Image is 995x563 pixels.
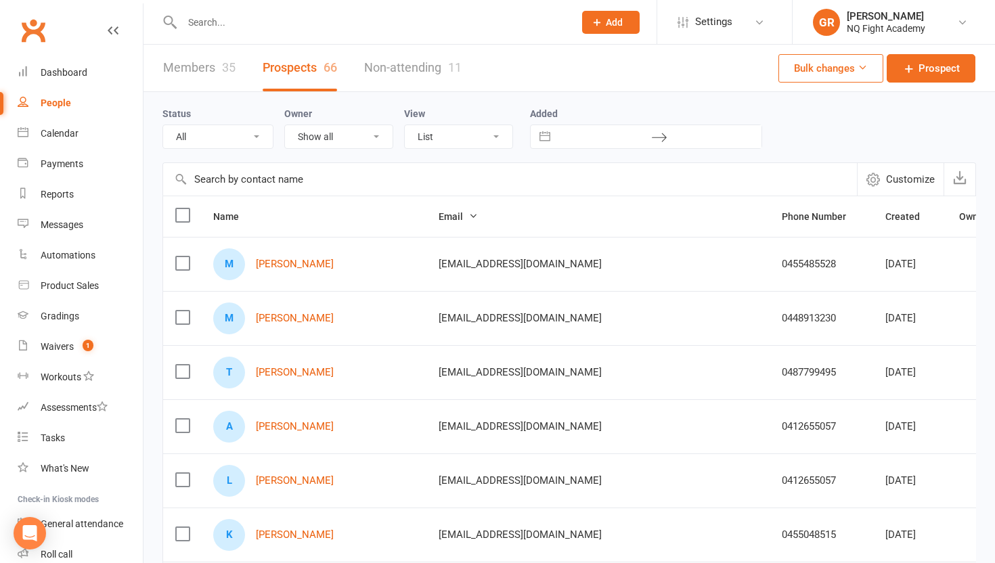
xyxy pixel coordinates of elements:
div: Messages [41,219,83,230]
div: Waivers [41,341,74,352]
label: Status [162,108,191,119]
a: Dashboard [18,58,143,88]
span: [EMAIL_ADDRESS][DOMAIN_NAME] [439,251,602,277]
span: Settings [695,7,732,37]
button: Phone Number [782,208,861,225]
div: 0455485528 [782,258,861,270]
button: Interact with the calendar and add the check-in date for your trip. [533,125,557,148]
a: Tasks [18,423,143,453]
button: Email [439,208,478,225]
a: Prospects66 [263,45,337,91]
div: Calendar [41,128,79,139]
div: Workouts [41,371,81,382]
span: Phone Number [782,211,861,222]
div: T [213,357,245,388]
a: Reports [18,179,143,210]
div: [DATE] [885,421,935,432]
span: Email [439,211,478,222]
span: 1 [83,340,93,351]
div: [PERSON_NAME] [847,10,925,22]
div: M [213,248,245,280]
a: Messages [18,210,143,240]
div: What's New [41,463,89,474]
span: Customize [886,171,935,187]
div: [DATE] [885,313,935,324]
a: Prospect [887,54,975,83]
div: GR [813,9,840,36]
span: [EMAIL_ADDRESS][DOMAIN_NAME] [439,305,602,331]
div: 11 [448,60,462,74]
a: Assessments [18,392,143,423]
div: 66 [324,60,337,74]
div: General attendance [41,518,123,529]
div: Open Intercom Messenger [14,517,46,549]
div: Tasks [41,432,65,443]
div: Assessments [41,402,108,413]
div: People [41,97,71,108]
span: [EMAIL_ADDRESS][DOMAIN_NAME] [439,468,602,493]
div: [DATE] [885,529,935,541]
a: Gradings [18,301,143,332]
label: View [404,108,425,119]
label: Added [530,108,762,119]
label: Owner [284,108,312,119]
a: [PERSON_NAME] [256,475,334,487]
a: Non-attending11 [364,45,462,91]
div: [DATE] [885,367,935,378]
div: Payments [41,158,83,169]
a: Clubworx [16,14,50,47]
div: M [213,302,245,334]
a: What's New [18,453,143,484]
div: 0487799495 [782,367,861,378]
a: Payments [18,149,143,179]
a: Workouts [18,362,143,392]
div: Roll call [41,549,72,560]
span: Created [885,211,935,222]
div: 0412655057 [782,475,861,487]
div: L [213,465,245,497]
div: A [213,411,245,443]
button: Created [885,208,935,225]
div: [DATE] [885,475,935,487]
div: NQ Fight Academy [847,22,925,35]
a: Automations [18,240,143,271]
a: General attendance kiosk mode [18,509,143,539]
div: Automations [41,250,95,261]
span: Add [606,17,623,28]
span: [EMAIL_ADDRESS][DOMAIN_NAME] [439,413,602,439]
a: Waivers 1 [18,332,143,362]
a: [PERSON_NAME] [256,367,334,378]
a: [PERSON_NAME] [256,313,334,324]
button: Customize [857,163,944,196]
div: [DATE] [885,258,935,270]
a: [PERSON_NAME] [256,421,334,432]
input: Search by contact name [163,163,857,196]
a: [PERSON_NAME] [256,529,334,541]
a: Members35 [163,45,236,91]
a: [PERSON_NAME] [256,258,334,270]
a: People [18,88,143,118]
input: Search... [178,13,565,32]
div: 35 [222,60,236,74]
button: Bulk changes [778,54,883,83]
button: Name [213,208,254,225]
a: Calendar [18,118,143,149]
div: Dashboard [41,67,87,78]
div: 0412655057 [782,421,861,432]
span: Prospect [919,60,960,76]
div: 0448913230 [782,313,861,324]
span: [EMAIL_ADDRESS][DOMAIN_NAME] [439,522,602,547]
button: Add [582,11,640,34]
div: Gradings [41,311,79,321]
div: Product Sales [41,280,99,291]
div: K [213,519,245,551]
div: Reports [41,189,74,200]
div: 0455048515 [782,529,861,541]
span: [EMAIL_ADDRESS][DOMAIN_NAME] [439,359,602,385]
a: Product Sales [18,271,143,301]
span: Name [213,211,254,222]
